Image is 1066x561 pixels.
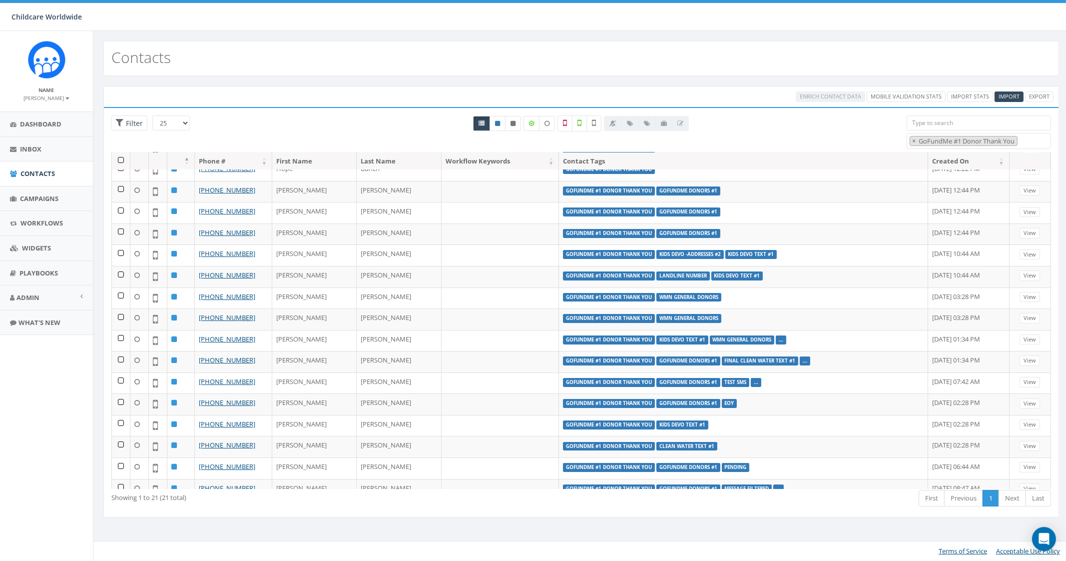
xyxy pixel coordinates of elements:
[272,457,357,479] td: [PERSON_NAME]
[18,318,60,327] span: What's New
[754,379,758,385] a: ...
[272,479,357,500] td: [PERSON_NAME]
[199,419,255,428] a: [PHONE_NUMBER]
[928,393,1009,415] td: [DATE] 02:28 PM
[357,308,441,330] td: [PERSON_NAME]
[928,152,1009,170] th: Created On: activate to sort column ascending
[928,244,1009,266] td: [DATE] 10:44 AM
[20,194,58,203] span: Campaigns
[473,116,490,131] a: All contacts
[495,120,500,126] i: This phone number is subscribed and will receive texts.
[1020,249,1040,260] a: View
[39,86,54,93] small: Name
[442,152,559,170] th: Workflow Keywords: activate to sort column ascending
[199,270,255,279] a: [PHONE_NUMBER]
[199,228,255,237] a: [PHONE_NUMBER]
[20,119,61,128] span: Dashboard
[1020,207,1040,217] a: View
[1020,292,1040,302] a: View
[1020,419,1040,430] a: View
[907,115,1051,130] input: Type to search
[357,287,441,309] td: [PERSON_NAME]
[656,484,720,493] label: GoFundMe Donors #1
[123,118,143,128] span: Filter
[272,266,357,287] td: [PERSON_NAME]
[357,152,441,170] th: Last Name
[563,250,655,259] label: GoFundMe #1 Donor Thank You
[563,314,655,323] label: GoFundMe #1 Donor Thank You
[563,442,655,451] label: GoFundMe #1 Donor Thank You
[1020,377,1040,387] a: View
[1025,91,1054,102] a: Export
[111,489,494,502] div: Showing 1 to 21 (21 total)
[947,91,993,102] a: Import Stats
[918,136,1017,145] span: GoFundMe #1 Donor Thank You
[563,271,655,280] label: GoFundMe #1 Donor Thank You
[20,218,63,227] span: Workflows
[1020,228,1040,238] a: View
[357,202,441,223] td: [PERSON_NAME]
[1032,527,1056,551] div: Open Intercom Messenger
[272,308,357,330] td: [PERSON_NAME]
[867,91,946,102] a: Mobile Validation Stats
[586,115,601,131] label: Not Validated
[505,116,521,131] a: Opted Out
[656,335,708,344] label: Kids Devo Text #1
[928,436,1009,457] td: [DATE] 02:28 PM
[563,186,655,195] label: GoFundMe #1 Donor Thank You
[19,268,58,277] span: Playbooks
[928,330,1009,351] td: [DATE] 01:34 PM
[357,351,441,372] td: [PERSON_NAME]
[999,92,1020,100] span: Import
[563,399,655,408] label: GoFundMe #1 Donor Thank You
[572,115,587,131] label: Validated
[12,12,82,21] span: Childcare Worldwide
[199,334,255,343] a: [PHONE_NUMBER]
[199,377,255,386] a: [PHONE_NUMBER]
[656,442,717,451] label: Clean Water Text #1
[656,356,720,365] label: GoFundMe Donors #1
[1020,441,1040,451] a: View
[490,116,506,131] a: Active
[199,185,255,194] a: [PHONE_NUMBER]
[722,463,750,472] label: Pending
[563,484,655,493] label: GoFundMe #1 Donor Thank You
[995,91,1024,102] a: Import
[272,436,357,457] td: [PERSON_NAME]
[357,372,441,394] td: [PERSON_NAME]
[928,351,1009,372] td: [DATE] 01:34 PM
[1020,355,1040,366] a: View
[559,152,928,170] th: Contact Tags
[656,250,724,259] label: Kids Devo -Addresses #2
[928,457,1009,479] td: [DATE] 06:44 AM
[24,93,69,102] a: [PERSON_NAME]
[357,223,441,245] td: [PERSON_NAME]
[199,313,255,322] a: [PHONE_NUMBER]
[28,41,65,78] img: Rally_Corp_Icon.png
[20,144,41,153] span: Inbox
[776,485,781,492] a: ...
[656,207,720,216] label: GoFundMe Donors #1
[656,314,721,323] label: WMN General Donors
[563,335,655,344] label: GoFundMe #1 Donor Thank You
[928,308,1009,330] td: [DATE] 03:28 PM
[357,479,441,500] td: [PERSON_NAME]
[563,463,655,472] label: GoFundMe #1 Donor Thank You
[16,293,39,302] span: Admin
[1020,483,1040,494] a: View
[357,244,441,266] td: [PERSON_NAME]
[199,440,255,449] a: [PHONE_NUMBER]
[928,159,1009,181] td: [DATE] 12:22 PM
[563,420,655,429] label: GoFundMe #1 Donor Thank You
[928,223,1009,245] td: [DATE] 12:44 PM
[928,372,1009,394] td: [DATE] 07:42 AM
[656,463,720,472] label: GoFundMe Donors #1
[272,287,357,309] td: [PERSON_NAME]
[1026,490,1051,506] a: Last
[910,136,1018,146] li: GoFundMe #1 Donor Thank You
[563,293,655,302] label: GoFundMe #1 Donor Thank You
[710,335,775,344] label: WMN General Donors
[803,357,807,364] a: ...
[199,462,255,471] a: [PHONE_NUMBER]
[928,479,1009,500] td: [DATE] 08:47 AM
